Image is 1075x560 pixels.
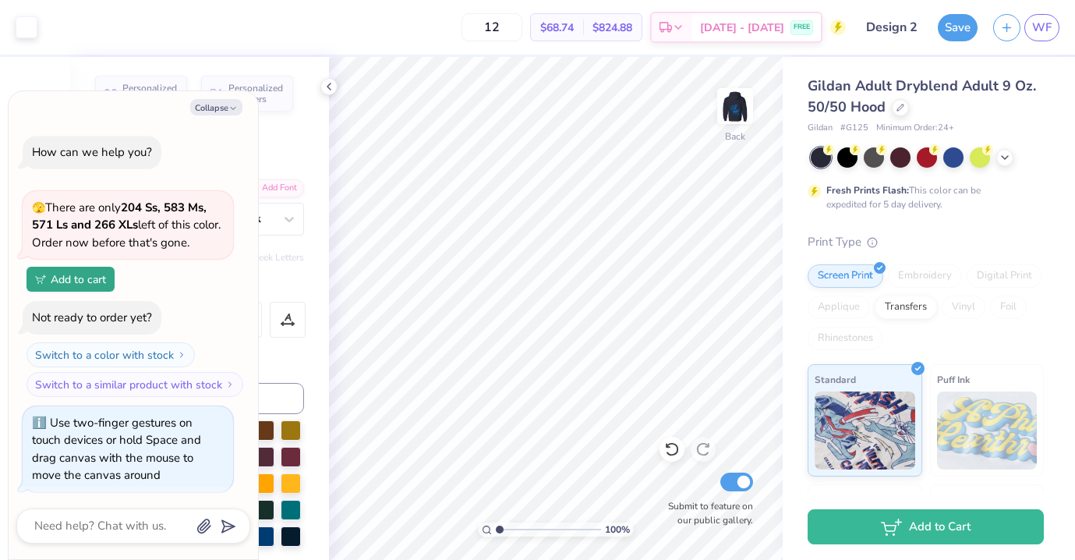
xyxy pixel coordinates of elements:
div: Use two-finger gestures on touch devices or hold Space and drag canvas with the mouse to move the... [32,415,201,484]
span: # G125 [840,122,868,135]
span: Gildan [808,122,833,135]
img: Switch to a color with stock [177,350,186,360]
div: Screen Print [808,264,883,288]
label: Submit to feature on our public gallery. [659,499,753,527]
div: Digital Print [967,264,1042,288]
a: WF [1024,14,1059,41]
button: Collapse [190,99,242,115]
span: Neon Ink [815,491,853,508]
div: Transfers [875,296,937,319]
span: 100 % [605,523,630,537]
button: Add to Cart [808,509,1044,544]
img: Back [720,90,751,122]
span: $824.88 [592,19,632,36]
div: Embroidery [888,264,962,288]
img: Switch to a similar product with stock [225,380,235,389]
span: Standard [815,371,856,388]
span: Gildan Adult Dryblend Adult 9 Oz. 50/50 Hood [808,76,1036,116]
span: $68.74 [540,19,574,36]
button: Switch to a color with stock [27,342,195,367]
span: Personalized Names [122,83,178,105]
span: [DATE] - [DATE] [700,19,784,36]
div: Add Font [242,179,304,197]
div: Foil [990,296,1027,319]
div: Print Type [808,233,1044,251]
div: Not ready to order yet? [32,310,152,325]
span: There are only left of this color. Order now before that's gone. [32,200,221,250]
div: Vinyl [942,296,985,319]
span: Puff Ink [937,371,970,388]
span: Personalized Numbers [228,83,284,105]
strong: Fresh Prints Flash: [826,184,909,197]
span: 🫣 [32,200,45,215]
input: – – [461,13,522,41]
input: Untitled Design [854,12,930,43]
div: Rhinestones [808,327,883,350]
span: FREE [794,22,810,33]
div: This color can be expedited for 5 day delivery. [826,183,1018,211]
button: Add to cart [27,267,115,292]
button: Switch to a similar product with stock [27,372,243,397]
span: Metallic & Glitter Ink [937,491,1029,508]
span: Minimum Order: 24 + [876,122,954,135]
img: Standard [815,392,915,470]
div: Applique [808,296,870,319]
div: How can we help you? [32,144,152,160]
button: Save [938,14,978,41]
img: Puff Ink [937,392,1038,470]
span: WF [1032,19,1052,37]
img: Add to cart [35,275,46,284]
div: Back [725,129,745,144]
